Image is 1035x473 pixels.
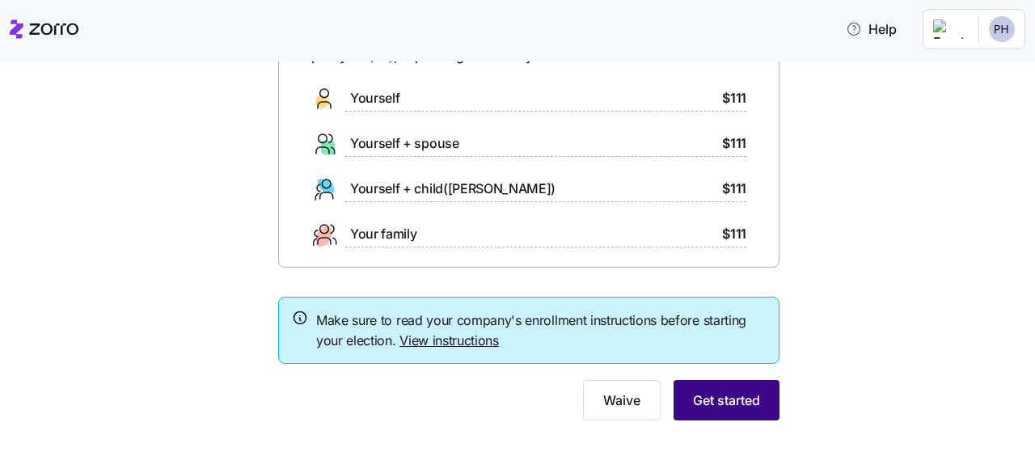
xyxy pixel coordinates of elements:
span: Yourself + child([PERSON_NAME]) [350,179,556,199]
span: Make sure to read your company's enrollment instructions before starting your election. [316,310,766,351]
button: Get started [674,380,779,420]
span: $111 [722,88,746,108]
span: Get started [693,391,760,410]
span: $111 [722,133,746,154]
button: Waive [583,380,661,420]
span: $111 [722,224,746,244]
span: Yourself [350,88,399,108]
span: Yourself + spouse [350,133,459,154]
img: 93e78dd59d5ef9596b75c366a65dbbc5 [989,16,1015,42]
a: View instructions [399,332,499,348]
span: Help [846,19,897,39]
span: Waive [603,391,640,410]
button: Help [833,13,910,45]
span: Your family [350,224,416,244]
img: Employer logo [933,19,965,39]
span: $111 [722,179,746,199]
